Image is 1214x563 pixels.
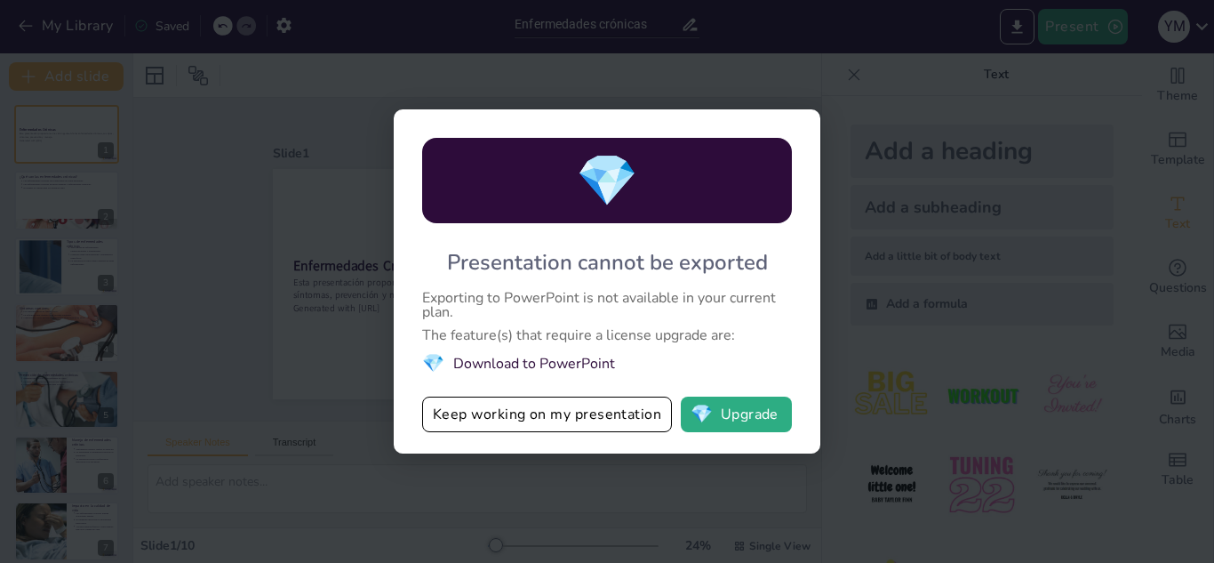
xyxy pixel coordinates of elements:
[422,397,672,432] button: Keep working on my presentation
[422,328,792,342] div: The feature(s) that require a license upgrade are:
[422,291,792,319] div: Exporting to PowerPoint is not available in your current plan.
[422,351,444,375] span: diamond
[576,147,638,215] span: diamond
[691,406,713,423] span: diamond
[447,248,768,277] div: Presentation cannot be exported
[681,397,792,432] button: diamondUpgrade
[422,351,792,375] li: Download to PowerPoint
